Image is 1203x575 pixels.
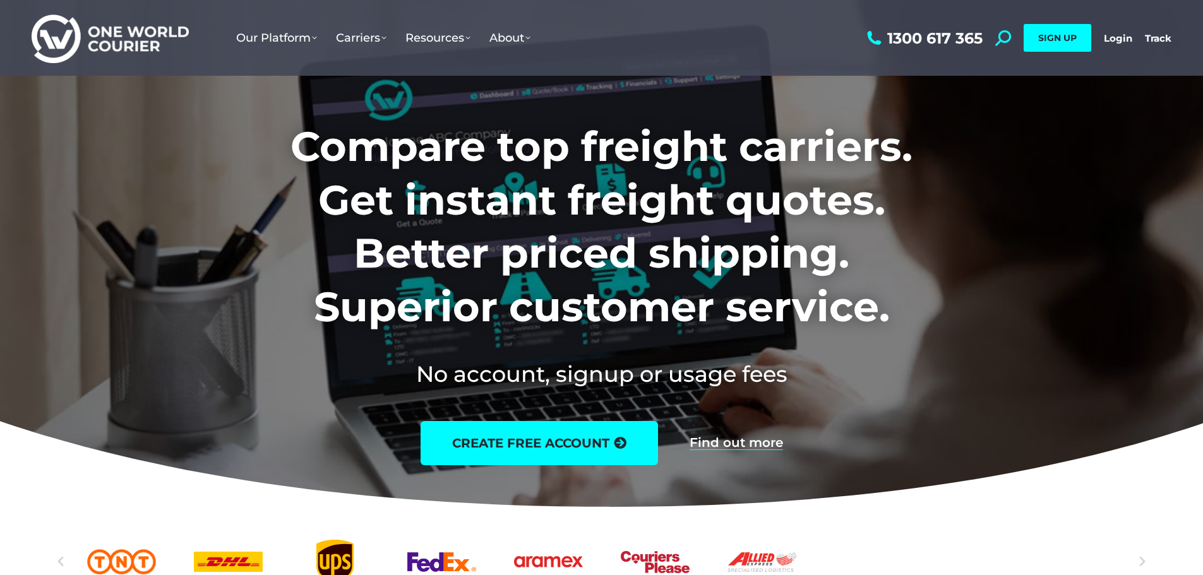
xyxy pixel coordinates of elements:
a: Carriers [326,18,396,57]
a: Resources [396,18,480,57]
a: SIGN UP [1024,24,1091,52]
a: Find out more [690,436,783,450]
span: Carriers [336,31,386,45]
a: Login [1104,32,1132,44]
h1: Compare top freight carriers. Get instant freight quotes. Better priced shipping. Superior custom... [207,120,996,333]
a: create free account [421,421,658,465]
span: Resources [405,31,470,45]
a: Track [1145,32,1171,44]
span: About [489,31,530,45]
span: SIGN UP [1038,32,1077,44]
a: About [480,18,540,57]
span: Our Platform [236,31,317,45]
a: Our Platform [227,18,326,57]
img: One World Courier [32,13,189,64]
a: 1300 617 365 [864,30,983,46]
h2: No account, signup or usage fees [207,359,996,389]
